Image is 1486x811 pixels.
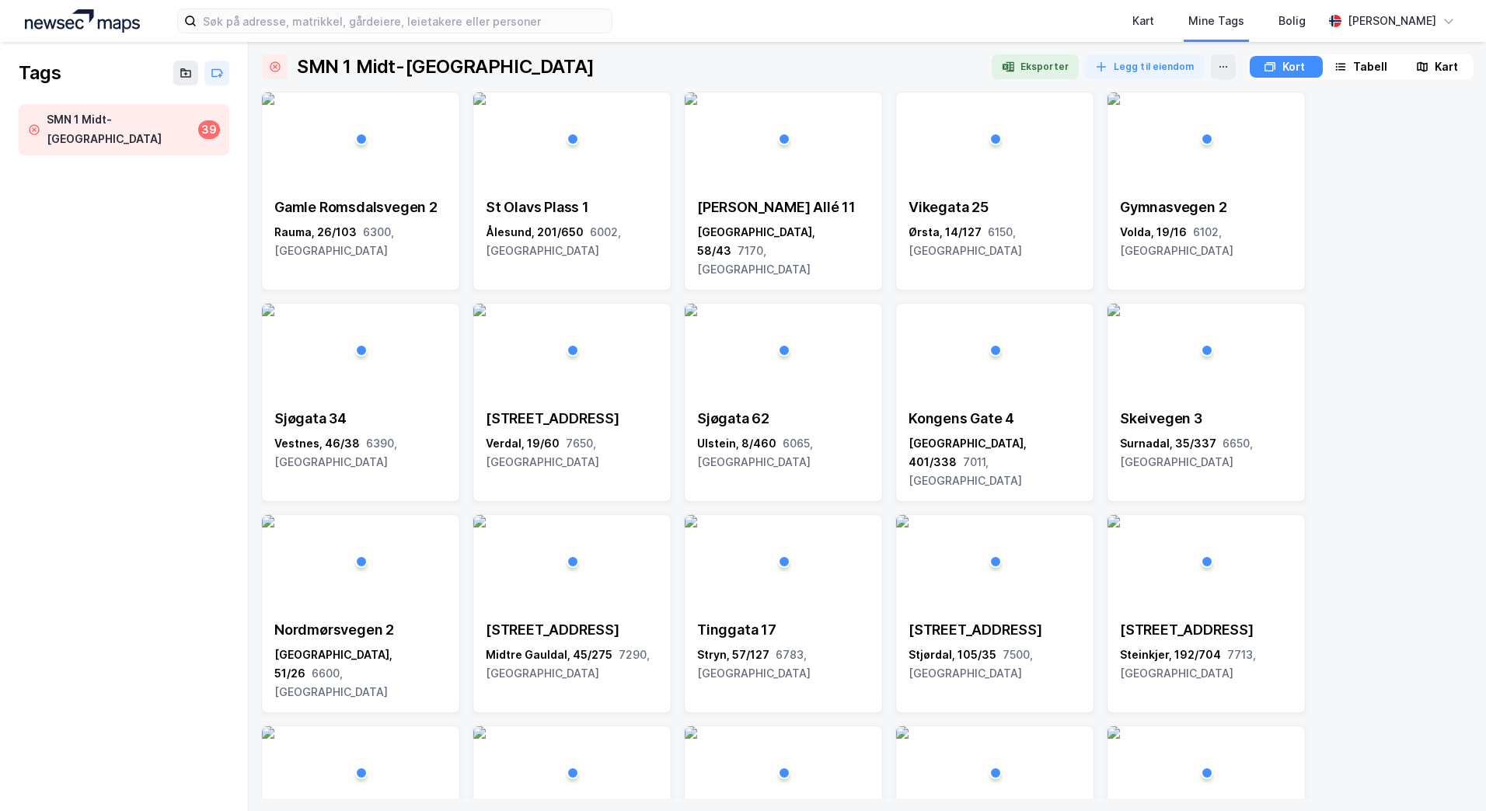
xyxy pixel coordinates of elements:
div: SMN 1 Midt-[GEOGRAPHIC_DATA] [297,54,595,79]
div: [STREET_ADDRESS] [1120,621,1292,639]
img: 256x120 [896,92,909,105]
img: 256x120 [1108,92,1120,105]
img: 256x120 [685,304,697,316]
div: [PERSON_NAME] [1348,12,1436,30]
img: 256x120 [473,92,486,105]
div: Kort [1282,57,1305,76]
span: 7170, [GEOGRAPHIC_DATA] [697,244,811,276]
img: 256x120 [896,515,909,527]
div: Bolig [1278,12,1306,30]
div: [STREET_ADDRESS] [486,621,658,639]
div: [PERSON_NAME] Allé 11 [697,198,870,217]
div: Kongens Gate 4 [909,409,1081,428]
img: 256x120 [896,726,909,739]
img: 256x120 [685,726,697,739]
img: 256x120 [473,726,486,739]
span: 6102, [GEOGRAPHIC_DATA] [1120,225,1233,257]
span: 6600, [GEOGRAPHIC_DATA] [274,667,388,698]
div: Steinkjer, 192/704 [1120,646,1292,683]
div: Vikegata 25 [909,198,1081,217]
div: [STREET_ADDRESS] [909,621,1081,639]
div: Kart [1132,12,1154,30]
img: 256x120 [262,726,274,739]
div: Tabell [1353,57,1387,76]
div: Rauma, 26/103 [274,223,447,260]
span: 6390, [GEOGRAPHIC_DATA] [274,437,397,468]
img: 256x120 [473,515,486,527]
img: 256x120 [262,304,274,316]
div: St Olavs Plass 1 [486,198,658,217]
span: 7713, [GEOGRAPHIC_DATA] [1120,648,1256,680]
img: 256x120 [1108,515,1120,527]
span: 6783, [GEOGRAPHIC_DATA] [697,648,811,680]
div: [GEOGRAPHIC_DATA], 51/26 [274,646,447,701]
input: Søk på adresse, matrikkel, gårdeiere, leietakere eller personer [197,9,612,33]
span: 6150, [GEOGRAPHIC_DATA] [909,225,1022,257]
div: SMN 1 Midt-[GEOGRAPHIC_DATA] [47,110,192,149]
img: 256x120 [262,92,274,105]
div: Tags [19,61,61,85]
div: [STREET_ADDRESS] [486,409,658,428]
span: 6650, [GEOGRAPHIC_DATA] [1120,437,1253,468]
span: 6002, [GEOGRAPHIC_DATA] [486,225,621,257]
span: 6065, [GEOGRAPHIC_DATA] [697,437,813,468]
div: Ulstein, 8/460 [697,434,870,472]
img: 256x120 [262,515,274,527]
img: logo.a4113a55bc3d86da70a041830d287a7e.svg [25,9,140,33]
div: Volda, 19/16 [1120,223,1292,260]
span: 7290, [GEOGRAPHIC_DATA] [486,648,650,680]
div: Ålesund, 201/650 [486,223,658,260]
div: Stjørdal, 105/35 [909,646,1081,683]
div: Surnadal, 35/337 [1120,434,1292,472]
div: Verdal, 19/60 [486,434,658,472]
span: 7500, [GEOGRAPHIC_DATA] [909,648,1033,680]
div: Kart [1435,57,1458,76]
div: 39 [198,120,220,139]
img: 256x120 [685,92,697,105]
button: Legg til eiendom [1085,54,1205,79]
div: Gymnasvegen 2 [1120,198,1292,217]
div: Sjøgata 62 [697,409,870,428]
iframe: Chat Widget [1408,736,1486,811]
div: Skeivegen 3 [1120,409,1292,428]
a: SMN 1 Midt-[GEOGRAPHIC_DATA]39 [19,104,229,155]
div: [GEOGRAPHIC_DATA], 401/338 [909,434,1081,490]
div: Ørsta, 14/127 [909,223,1081,260]
button: Eksporter [992,54,1079,79]
span: 7650, [GEOGRAPHIC_DATA] [486,437,599,468]
div: Midtre Gauldal, 45/275 [486,646,658,683]
img: 256x120 [685,515,697,527]
img: 256x120 [896,304,909,316]
div: Gamle Romsdalsvegen 2 [274,198,447,217]
div: Tinggata 17 [697,621,870,639]
img: 256x120 [473,304,486,316]
img: 256x120 [1108,726,1120,739]
div: [GEOGRAPHIC_DATA], 58/43 [697,223,870,279]
div: Kontrollprogram for chat [1408,736,1486,811]
div: Stryn, 57/127 [697,646,870,683]
span: 7011, [GEOGRAPHIC_DATA] [909,455,1022,487]
div: Mine Tags [1188,12,1244,30]
img: 256x120 [1108,304,1120,316]
div: Nordmørsvegen 2 [274,621,447,639]
div: Vestnes, 46/38 [274,434,447,472]
span: 6300, [GEOGRAPHIC_DATA] [274,225,394,257]
div: Sjøgata 34 [274,409,447,428]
